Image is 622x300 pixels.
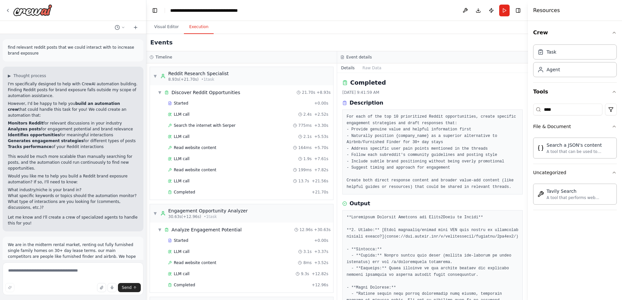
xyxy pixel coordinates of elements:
span: + 30.63s [314,227,331,232]
span: ▶ [8,73,11,78]
div: Tools [533,101,617,215]
span: Discover Reddit Opportunities [172,89,240,96]
img: Logo [13,4,52,16]
span: Started [174,101,188,106]
span: Read website content [174,167,216,173]
h2: Completed [350,78,386,87]
button: Raw Data [359,63,385,73]
p: However, I'd be happy to help you that could handle this task for you! We could create an automat... [8,101,138,118]
span: LLM call [174,178,189,184]
span: Search the internet with Serper [174,123,236,128]
div: Reddit Research Specialist [168,70,229,77]
span: + 21.70s [312,190,328,195]
button: Start a new chat [130,24,141,31]
span: + 12.96s [312,282,328,288]
span: 30.63s (+12.96s) [168,214,201,219]
span: + 7.61s [314,156,328,161]
span: 13.7s [298,178,309,184]
span: + 12.82s [312,271,328,276]
img: Jsonsearchtool [537,145,544,151]
span: + 0.00s [314,101,328,106]
span: + 3.37s [314,249,328,254]
button: Upload files [97,283,106,292]
li: What type of interactions are you looking for (comments, discussions, etc.)? [8,199,138,210]
span: + 3.52s [314,260,328,265]
p: I'm specifically designed to help with CrewAI automation building. Finding Reddit posts for brand... [8,81,138,99]
h3: Event details [346,55,372,60]
span: ▼ [153,211,157,216]
span: Read website content [174,145,216,150]
button: File & Document [533,118,617,135]
span: ▼ [158,90,162,95]
li: for meaningful interactions [8,132,138,138]
button: Improve this prompt [5,283,14,292]
strong: Tracks performance [8,144,52,149]
button: Execution [184,20,214,34]
span: 2.4s [303,112,312,117]
div: Search a JSON's content [547,142,613,148]
span: 8ms [303,260,312,265]
li: for engagement potential and brand relevance [8,126,138,132]
h4: Resources [533,7,560,14]
li: for relevant discussions in your industry [8,120,138,126]
li: of your Reddit interactions [8,144,138,150]
img: Tavilysearchtool [537,191,544,197]
button: Switch to previous chat [112,24,128,31]
span: + 8.93s [317,90,331,95]
button: ▶Thought process [8,73,46,78]
div: A tool that can be used to semantic search a query from a JSON's content. [547,149,613,154]
span: 9.3s [301,271,309,276]
h3: Description [350,99,383,107]
span: Read website content [174,260,216,265]
span: + 0.00s [314,238,328,243]
button: Crew [533,24,617,42]
span: Send [122,285,132,290]
strong: Analyzes posts [8,127,41,131]
span: Started [174,238,188,243]
h2: Events [150,38,172,47]
strong: Monitors Reddit [8,121,43,125]
span: + 5.70s [314,145,328,150]
span: 21.70s [302,90,315,95]
span: 199ms [298,167,312,173]
span: + 7.82s [314,167,328,173]
span: Completed [174,190,195,195]
span: 164ms [298,145,312,150]
button: Details [337,63,359,73]
div: [DATE] 9:41:59 AM [342,90,523,95]
pre: For each of the top 10 prioritized Reddit opportunities, create specific engagement strategies an... [347,114,518,190]
button: Tools [533,83,617,101]
div: Uncategorized [533,169,566,176]
div: File & Document [533,135,617,164]
span: LLM call [174,271,189,276]
span: • 1 task [201,77,214,82]
span: ▼ [153,74,157,79]
strong: Identifies opportunities [8,133,60,137]
li: What industry/niche is your brand in? [8,187,138,193]
p: find relevant reddit posts that we could interact with to increase brand exposure [8,44,138,56]
button: Click to speak your automation idea [107,283,117,292]
span: LLM call [174,134,189,139]
button: Hide left sidebar [150,6,159,15]
span: 2.1s [303,134,312,139]
span: 3.1s [303,249,312,254]
p: We are in the midterm rental market, renting out fully furnished single family homes on 30+ day l... [8,242,138,277]
button: Visual Editor [149,20,184,34]
li: for different types of posts [8,138,138,144]
nav: breadcrumb [170,7,238,14]
div: Tavily Search [547,188,613,194]
span: + 2.52s [314,112,328,117]
span: LLM call [174,249,189,254]
span: LLM call [174,156,189,161]
span: • 1 task [204,214,217,219]
div: Crew [533,42,617,82]
span: Analyze Engagement Potential [172,226,242,233]
div: Task [547,49,556,55]
span: 8.93s (+21.70s) [168,77,199,82]
div: Agent [547,66,560,73]
p: This would be much more scalable than manually searching for posts, and the automation could run ... [8,154,138,171]
li: What specific keywords or topics should the automation monitor? [8,193,138,199]
span: ▼ [158,227,162,232]
span: 775ms [298,123,312,128]
p: Would you like me to help you build a Reddit brand exposure automation? If so, I'll need to know: [8,173,138,185]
